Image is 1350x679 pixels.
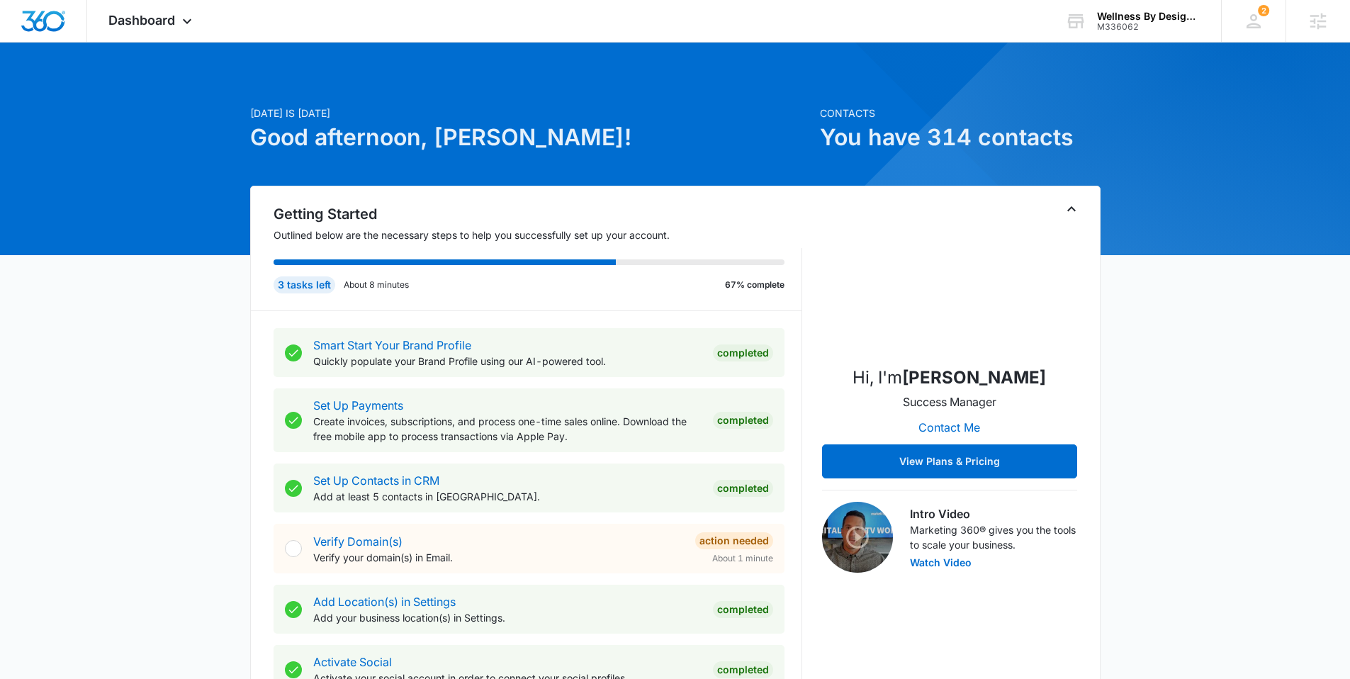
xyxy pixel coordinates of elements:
[712,552,773,565] span: About 1 minute
[1097,22,1200,32] div: account id
[344,279,409,291] p: About 8 minutes
[313,534,403,549] a: Verify Domain(s)
[250,120,811,155] h1: Good afternoon, [PERSON_NAME]!
[822,444,1077,478] button: View Plans & Pricing
[313,610,702,625] p: Add your business location(s) in Settings.
[313,398,403,413] a: Set Up Payments
[904,410,994,444] button: Contact Me
[1063,201,1080,218] button: Toggle Collapse
[853,365,1046,391] p: Hi, I'm
[1258,5,1269,16] span: 2
[108,13,175,28] span: Dashboard
[695,532,773,549] div: Action Needed
[713,344,773,361] div: Completed
[313,473,439,488] a: Set Up Contacts in CRM
[313,595,456,609] a: Add Location(s) in Settings
[313,655,392,669] a: Activate Social
[903,393,996,410] p: Success Manager
[1258,5,1269,16] div: notifications count
[725,279,784,291] p: 67% complete
[713,601,773,618] div: Completed
[820,106,1101,120] p: Contacts
[820,120,1101,155] h1: You have 314 contacts
[822,502,893,573] img: Intro Video
[313,354,702,369] p: Quickly populate your Brand Profile using our AI-powered tool.
[713,412,773,429] div: Completed
[274,228,802,242] p: Outlined below are the necessary steps to help you successfully set up your account.
[274,203,802,225] h2: Getting Started
[313,489,702,504] p: Add at least 5 contacts in [GEOGRAPHIC_DATA].
[902,367,1046,388] strong: [PERSON_NAME]
[313,414,702,444] p: Create invoices, subscriptions, and process one-time sales online. Download the free mobile app t...
[250,106,811,120] p: [DATE] is [DATE]
[910,558,972,568] button: Watch Video
[313,338,471,352] a: Smart Start Your Brand Profile
[910,522,1077,552] p: Marketing 360® gives you the tools to scale your business.
[879,212,1020,354] img: Ilham Nugroho
[713,480,773,497] div: Completed
[1097,11,1200,22] div: account name
[313,550,684,565] p: Verify your domain(s) in Email.
[274,276,335,293] div: 3 tasks left
[713,661,773,678] div: Completed
[910,505,1077,522] h3: Intro Video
